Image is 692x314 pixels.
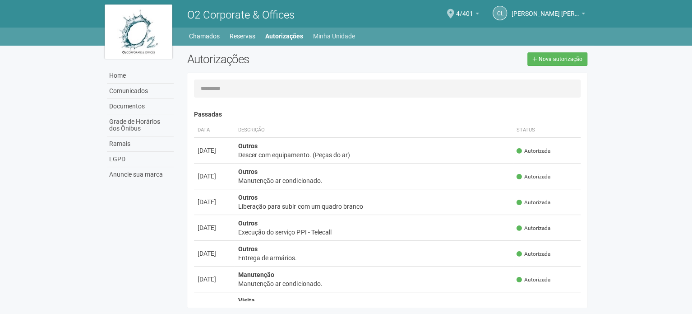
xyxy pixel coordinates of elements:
[107,114,174,136] a: Grade de Horários dos Ônibus
[238,228,509,237] div: Execução do serviço PPI - Telecall
[187,9,295,21] span: O2 Corporate & Offices
[238,194,258,201] strong: Outros
[238,220,258,227] strong: Outros
[238,168,258,175] strong: Outros
[194,123,235,138] th: Data
[238,297,255,304] strong: Visita
[512,1,579,17] span: Claudia Luíza Soares de Castro
[194,111,581,118] h4: Passadas
[107,68,174,84] a: Home
[527,52,587,66] a: Nova autorização
[517,173,550,181] span: Autorizada
[198,223,231,232] div: [DATE]
[107,136,174,152] a: Ramais
[238,253,509,262] div: Entrega de armários.
[189,30,220,42] a: Chamados
[230,30,255,42] a: Reservas
[517,147,550,155] span: Autorizada
[517,199,550,206] span: Autorizada
[107,152,174,167] a: LGPD
[513,123,581,138] th: Status
[512,11,585,19] a: [PERSON_NAME] [PERSON_NAME]
[107,99,174,114] a: Documentos
[456,1,473,17] span: 4/401
[198,275,231,284] div: [DATE]
[517,250,550,258] span: Autorizada
[235,123,513,138] th: Descrição
[198,249,231,258] div: [DATE]
[198,300,231,309] div: [DATE]
[493,6,507,20] a: CL
[187,52,380,66] h2: Autorizações
[198,146,231,155] div: [DATE]
[107,84,174,99] a: Comunicados
[238,176,509,185] div: Manutenção ar condicionado.
[517,276,550,284] span: Autorizada
[238,202,509,211] div: Liberação para subir com um quadro branco
[265,30,303,42] a: Autorizações
[517,225,550,232] span: Autorizada
[238,279,509,288] div: Manutenção ar condicionado.
[539,56,582,62] span: Nova autorização
[238,271,274,278] strong: Manutenção
[105,5,172,59] img: logo.jpg
[198,197,231,206] div: [DATE]
[198,172,231,181] div: [DATE]
[238,245,258,253] strong: Outros
[313,30,355,42] a: Minha Unidade
[238,142,258,150] strong: Outros
[107,167,174,182] a: Anuncie sua marca
[456,11,479,19] a: 4/401
[238,150,509,159] div: Descer com equipamento. (Peças do ar)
